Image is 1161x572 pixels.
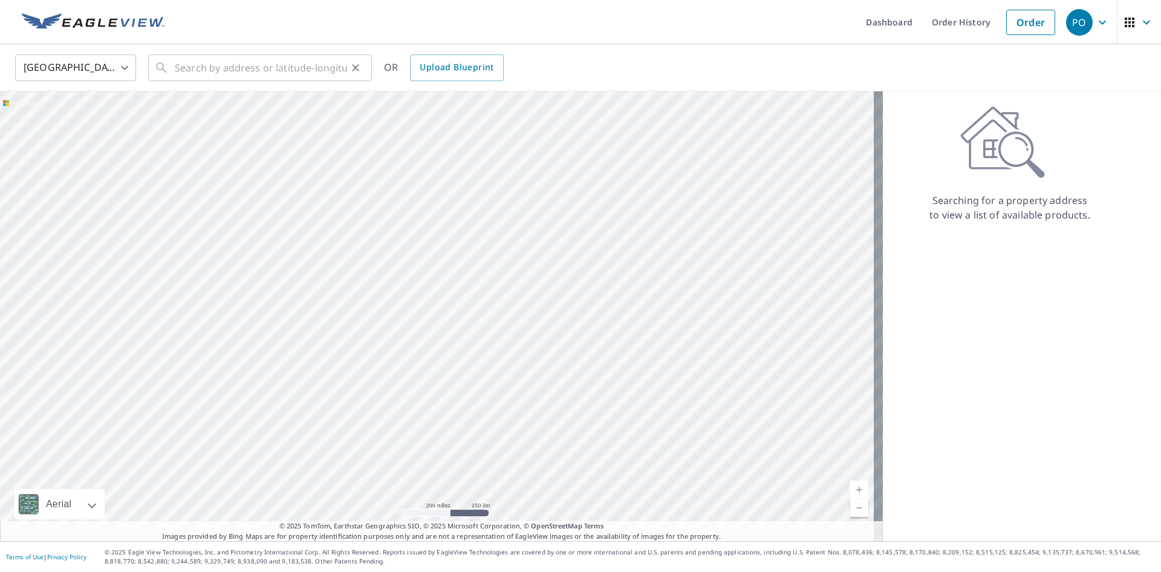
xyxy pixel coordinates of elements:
div: OR [384,54,504,81]
p: © 2025 Eagle View Technologies, Inc. and Pictometry International Corp. All Rights Reserved. Repo... [105,548,1155,566]
img: EV Logo [22,13,164,31]
a: Terms of Use [6,553,44,561]
a: Terms [584,521,604,530]
a: Privacy Policy [47,553,86,561]
p: Searching for a property address to view a list of available products. [929,193,1091,222]
div: PO [1066,9,1093,36]
span: © 2025 TomTom, Earthstar Geographics SIO, © 2025 Microsoft Corporation, © [279,521,604,531]
div: Aerial [42,489,75,519]
p: | [6,553,86,560]
div: [GEOGRAPHIC_DATA] [15,51,136,85]
button: Clear [347,59,364,76]
a: Current Level 5, Zoom Out [850,499,868,517]
a: Upload Blueprint [410,54,503,81]
div: Aerial [15,489,105,519]
a: Order [1006,10,1055,35]
a: Current Level 5, Zoom In [850,481,868,499]
input: Search by address or latitude-longitude [175,51,347,85]
a: OpenStreetMap [531,521,582,530]
span: Upload Blueprint [420,60,493,75]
